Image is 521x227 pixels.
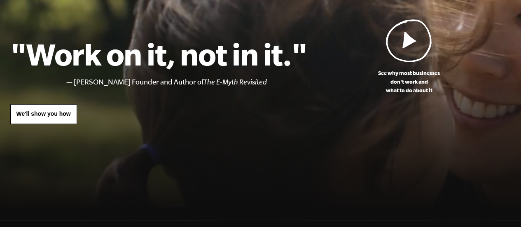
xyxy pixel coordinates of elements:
[480,187,521,227] iframe: Chat Widget
[74,76,307,88] li: [PERSON_NAME] Founder and Author of
[307,69,511,95] p: See why most businesses don't work and what to do about it
[386,19,432,62] img: Play Video
[16,110,71,117] span: We'll show you how
[10,104,77,124] a: We'll show you how
[203,78,267,86] i: The E-Myth Revisited
[10,36,307,72] h1: "Work on it, not in it."
[307,19,511,95] a: See why most businessesdon't work andwhat to do about it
